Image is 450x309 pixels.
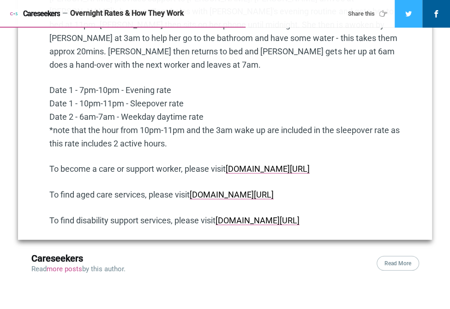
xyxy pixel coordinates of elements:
a: [DOMAIN_NAME][URL] [216,216,300,225]
img: Careseekers icon [9,9,18,18]
p: To find disability support services, please visit [49,214,401,227]
span: Careseekers [23,10,60,18]
a: [DOMAIN_NAME][URL] [190,190,274,199]
a: Careseekers [31,253,83,264]
div: Overnight Rates & How They Work [70,9,339,18]
a: more posts [47,265,82,273]
p: Read by this author. [31,265,126,274]
p: Date 1 - 7pm-10pm - Evening rate Date 1 - 10pm-11pm - Sleepover rate Date 2 - 6am-7am - Weekday d... [49,84,401,150]
a: [DOMAIN_NAME][URL] [226,164,310,174]
p: To become a care or support worker, please visit [49,163,401,176]
p: To find aged care services, please visit [49,188,401,202]
a: Careseekers [9,9,60,18]
span: — [62,10,68,17]
a: Read More [377,256,419,271]
div: Share this [348,10,390,18]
